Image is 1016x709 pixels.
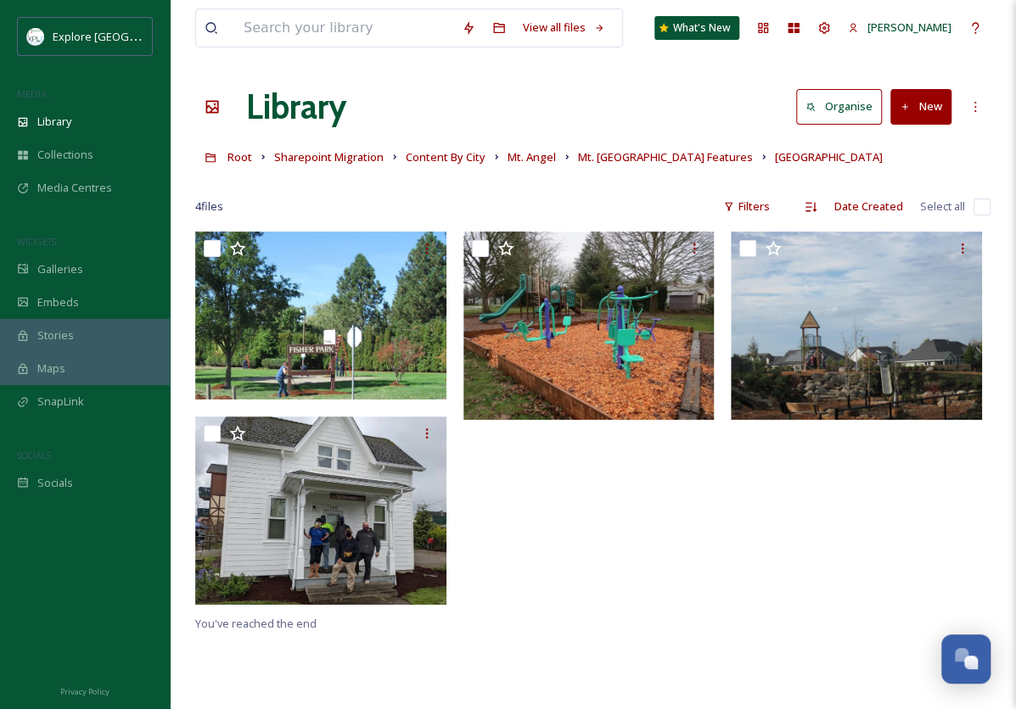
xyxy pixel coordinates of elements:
[775,147,883,167] a: [GEOGRAPHIC_DATA]
[235,9,453,47] input: Search your library
[508,147,556,167] a: Mt. Angel
[53,28,286,44] span: Explore [GEOGRAPHIC_DATA][PERSON_NAME]
[941,634,991,684] button: Open Chat
[246,81,346,132] a: Library
[227,149,252,165] span: Root
[867,20,951,35] span: [PERSON_NAME]
[37,475,73,491] span: Socials
[274,147,384,167] a: Sharepoint Migration
[839,11,960,44] a: [PERSON_NAME]
[195,416,446,605] img: Mt Angel City parks Saalfeld Park.jpg
[37,180,112,196] span: Media Centres
[514,11,614,44] a: View all files
[775,149,883,165] span: [GEOGRAPHIC_DATA]
[578,149,753,165] span: Mt. [GEOGRAPHIC_DATA] Features
[60,680,109,701] a: Privacy Policy
[17,87,47,100] span: MEDIA
[37,360,65,377] span: Maps
[37,294,79,310] span: Embeds
[826,190,912,223] div: Date Created
[37,394,84,410] span: SnapLink
[796,89,882,124] button: Organise
[920,198,965,215] span: Select all
[37,147,93,163] span: Collections
[406,147,486,167] a: Content By City
[715,190,778,223] div: Filters
[274,149,384,165] span: Sharepoint Migration
[654,16,739,40] a: What's New
[17,449,51,461] span: SOCIALS
[796,89,890,124] a: Organise
[195,232,446,399] img: Mt Angel City Parks Fisher Park.jpg
[60,686,109,697] span: Privacy Policy
[731,232,982,420] img: Mt Angel city Parks Ebner Park.jpg
[406,149,486,165] span: Content By City
[890,89,951,124] button: New
[195,198,223,215] span: 4 file s
[37,261,83,277] span: Galleries
[227,147,252,167] a: Root
[508,149,556,165] span: Mt. Angel
[578,147,753,167] a: Mt. [GEOGRAPHIC_DATA] Features
[195,616,317,631] span: You've reached the end
[37,327,74,343] span: Stories
[17,235,56,248] span: WIDGETS
[37,114,71,130] span: Library
[27,28,44,45] img: north%20marion%20account.png
[463,232,715,420] img: Mt Angel City Parks Humpert Park.jpg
